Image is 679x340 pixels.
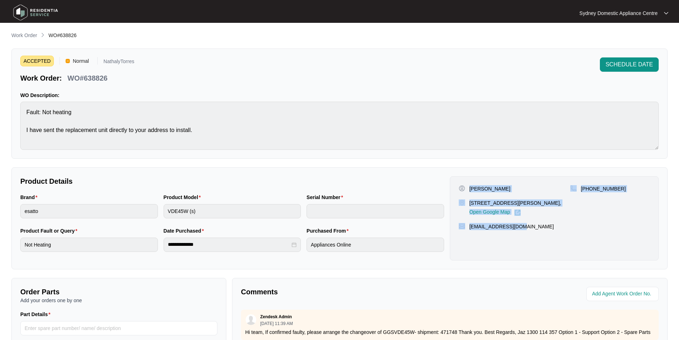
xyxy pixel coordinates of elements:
[307,204,444,218] input: Serial Number
[20,297,217,304] p: Add your orders one by one
[20,176,444,186] p: Product Details
[20,287,217,297] p: Order Parts
[469,199,561,207] p: [STREET_ADDRESS][PERSON_NAME],
[20,238,158,252] input: Product Fault or Query
[103,59,134,66] p: NathalyTorres
[11,2,61,23] img: residentia service logo
[260,314,292,320] p: Zendesk Admin
[20,194,40,201] label: Brand
[459,223,465,229] img: map-pin
[245,329,654,336] p: Hi team, If confirmed faulty, please arrange the changeover of GGSVDE45W- shipment: 471748 Thank ...
[20,204,158,218] input: Brand
[67,73,107,83] p: WO#638826
[581,185,626,192] p: [PHONE_NUMBER]
[20,102,659,150] textarea: Fault: Not heating I have sent the replacement unit directly to your address to install.
[20,311,53,318] label: Part Details
[48,32,77,38] span: WO#638826
[307,194,346,201] label: Serial Number
[514,209,521,216] img: Link-External
[20,321,217,335] input: Part Details
[164,227,207,234] label: Date Purchased
[260,321,293,326] p: [DATE] 11:39 AM
[20,73,62,83] p: Work Order:
[469,223,554,230] p: [EMAIL_ADDRESS][DOMAIN_NAME]
[11,32,37,39] p: Work Order
[307,227,351,234] label: Purchased From
[20,92,659,99] p: WO Description:
[570,185,577,192] img: map-pin
[592,290,654,298] input: Add Agent Work Order No.
[246,314,256,325] img: user.svg
[459,199,465,206] img: map-pin
[580,10,658,17] p: Sydney Domestic Appliance Centre
[164,204,301,218] input: Product Model
[20,227,80,234] label: Product Fault or Query
[307,238,444,252] input: Purchased From
[168,241,290,248] input: Date Purchased
[20,56,54,66] span: ACCEPTED
[469,185,510,192] p: [PERSON_NAME]
[606,60,653,69] span: SCHEDULE DATE
[164,194,204,201] label: Product Model
[600,57,659,72] button: SCHEDULE DATE
[70,56,92,66] span: Normal
[469,209,521,216] a: Open Google Map
[66,59,70,63] img: Vercel Logo
[241,287,445,297] p: Comments
[40,32,46,38] img: chevron-right
[664,11,668,15] img: dropdown arrow
[10,32,38,40] a: Work Order
[459,185,465,192] img: user-pin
